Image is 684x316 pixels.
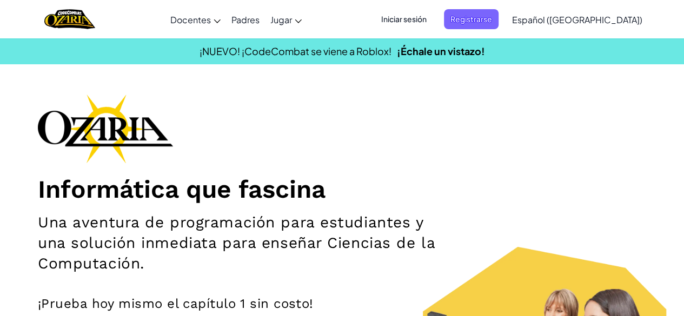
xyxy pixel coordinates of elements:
img: Home [44,8,95,30]
span: Español ([GEOGRAPHIC_DATA]) [512,14,642,25]
h1: Informática que fascina [38,174,646,204]
button: Registrarse [444,9,499,29]
span: Jugar [270,14,292,25]
a: ¡Échale un vistazo! [397,45,485,57]
a: Jugar [265,5,307,34]
h2: Una aventura de programación para estudiantes y una solución inmediata para enseñar Ciencias de l... [38,212,446,274]
a: Ozaria by CodeCombat logo [44,8,95,30]
span: ¡NUEVO! ¡CodeCombat se viene a Roblox! [200,45,391,57]
span: Docentes [170,14,211,25]
a: Docentes [165,5,226,34]
button: Iniciar sesión [375,9,433,29]
p: ¡Prueba hoy mismo el capítulo 1 sin costo! [38,295,646,312]
a: Padres [226,5,265,34]
a: Español ([GEOGRAPHIC_DATA]) [507,5,648,34]
img: Ozaria branding logo [38,94,173,163]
